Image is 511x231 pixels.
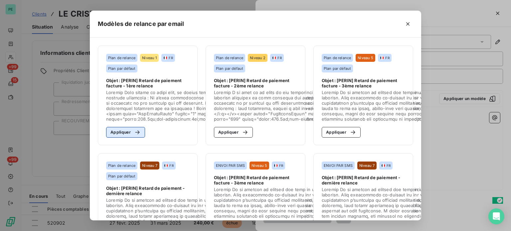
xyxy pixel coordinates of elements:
span: Plan par défaut [324,66,351,70]
span: Plan de relance [216,56,243,60]
button: Appliquer [106,127,145,138]
h5: Modèles de relance par email [98,19,184,29]
span: Objet : [PERIN] Retard de paiement facture - 3ème relance [322,78,405,88]
div: FR [274,163,283,168]
span: ENVOI PAR SMS [216,164,245,168]
span: Plan par défaut [108,174,135,178]
span: Loremip Do si ametcon ad elitsed doe temp in utla etdo magn aliquaenim adm veniamqu no exerci ul ... [106,197,325,229]
span: Niveau 5 [358,56,373,60]
button: Appliquer [322,127,361,138]
button: Appliquer [214,127,253,138]
div: FR [272,56,281,60]
span: Objet : [PERIN] Retard de paiement - dernière relance [106,185,189,196]
span: Plan de relance [108,164,135,168]
span: Plan par défaut [108,66,135,70]
span: ENVOI PAR SMS [324,164,353,168]
span: Plan par défaut [216,66,243,70]
span: Objet : [PERIN] Retard de paiement facture - 2ème relance [214,78,297,88]
span: Loremip Dolo sitame co adipi elit, se doeius tem inci u’labor etd magnaa enim ad minimven qui nos... [106,90,321,122]
span: Niveau 7 [359,164,375,168]
span: Plan de relance [108,56,135,60]
span: Loremip Do si ametcon ad elitsed doe temp in utla etdo magn aliquaenim adm veniamqu no exerci ul ... [214,187,429,219]
div: Open Intercom Messenger [488,208,504,224]
div: FR [381,163,391,168]
span: Niveau 7 [142,164,157,168]
div: FR [380,56,389,60]
span: Niveau 2 [250,56,265,60]
span: Objet : [PERIN] Retard de paiement facture - 1ère relance [106,78,189,88]
span: Niveau 1 [142,56,157,60]
span: Objet : [PERIN] Retard de paiement facture - 3ème relance [214,175,297,185]
div: FR [164,163,173,168]
span: Niveau 5 [252,164,267,168]
span: Loremip D si amet co ad elits do eiu temporinci utlabor, etdo magnaa en admini ve quisnostr exe u... [214,90,429,122]
span: Objet : [PERIN] Retard de paiement - dernière relance [322,175,405,185]
div: FR [163,56,173,60]
span: Plan de relance [324,56,351,60]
